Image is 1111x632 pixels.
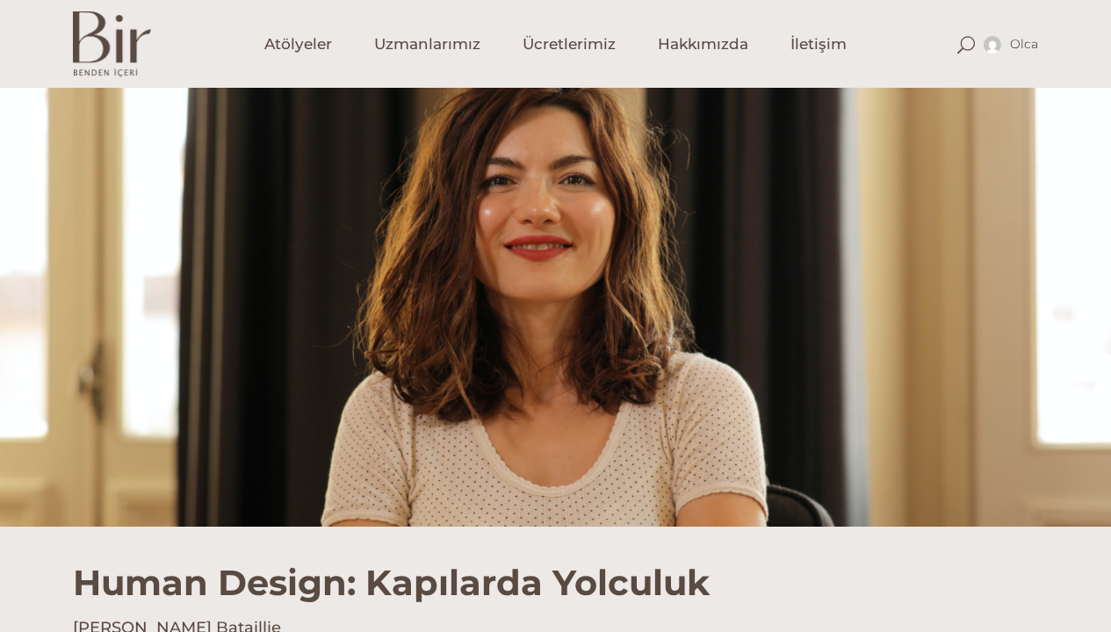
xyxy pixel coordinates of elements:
span: Hakkımızda [658,34,748,54]
span: Ücretlerimiz [523,34,616,54]
span: Atölyeler [264,34,332,54]
span: İletişim [790,34,847,54]
span: Olca [1010,36,1039,52]
span: Uzmanlarımız [374,34,480,54]
h1: Human Design: Kapılarda Yolculuk [73,527,1039,604]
